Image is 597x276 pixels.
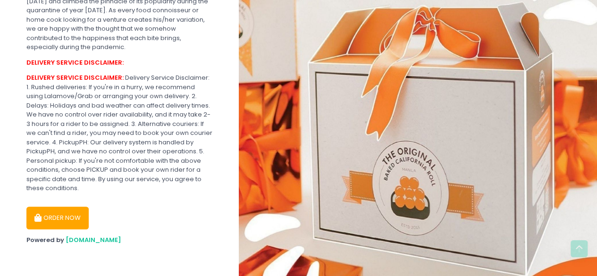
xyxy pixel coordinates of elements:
b: DELIVERY SERVICE DISCLAIMER: [26,58,124,67]
a: [DOMAIN_NAME] [66,235,121,244]
div: Powered by [26,235,212,245]
button: ORDER NOW [26,207,89,229]
b: DELIVERY SERVICE DISCLAIMER: [26,73,124,82]
div: Delivery Service Disclaimer: 1. Rushed deliveries: If you're in a hurry, we recommend using Lalam... [26,73,212,193]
